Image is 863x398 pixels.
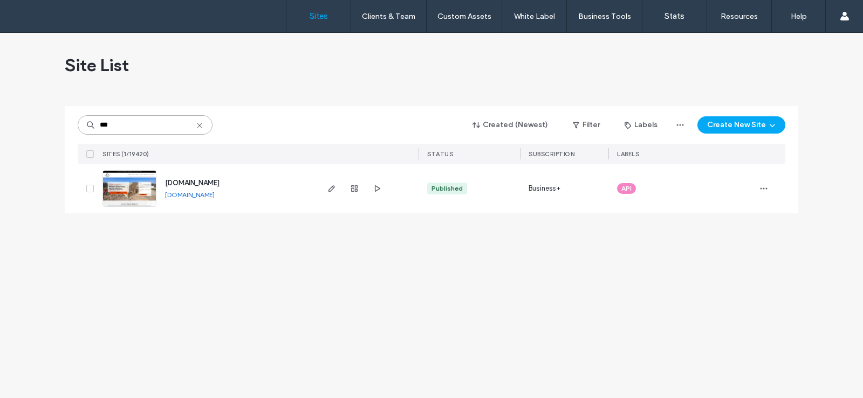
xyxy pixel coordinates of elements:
label: White Label [514,12,555,21]
button: Created (Newest) [463,116,558,134]
label: Sites [310,11,328,21]
span: SUBSCRIPTION [529,150,574,158]
span: Help [24,8,46,17]
button: Labels [615,116,667,134]
button: Filter [562,116,611,134]
label: Resources [721,12,758,21]
div: Published [432,184,463,193]
label: Business Tools [578,12,631,21]
span: Business+ [529,183,560,194]
a: [DOMAIN_NAME] [165,191,215,199]
a: [DOMAIN_NAME] [165,179,220,187]
span: Site List [65,54,129,76]
label: Clients & Team [362,12,415,21]
label: Help [791,12,807,21]
label: Stats [665,11,684,21]
span: API [621,184,632,193]
span: LABELS [617,150,639,158]
span: STATUS [427,150,453,158]
label: Custom Assets [437,12,491,21]
button: Create New Site [697,116,785,134]
span: SITES (1/19420) [102,150,149,158]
